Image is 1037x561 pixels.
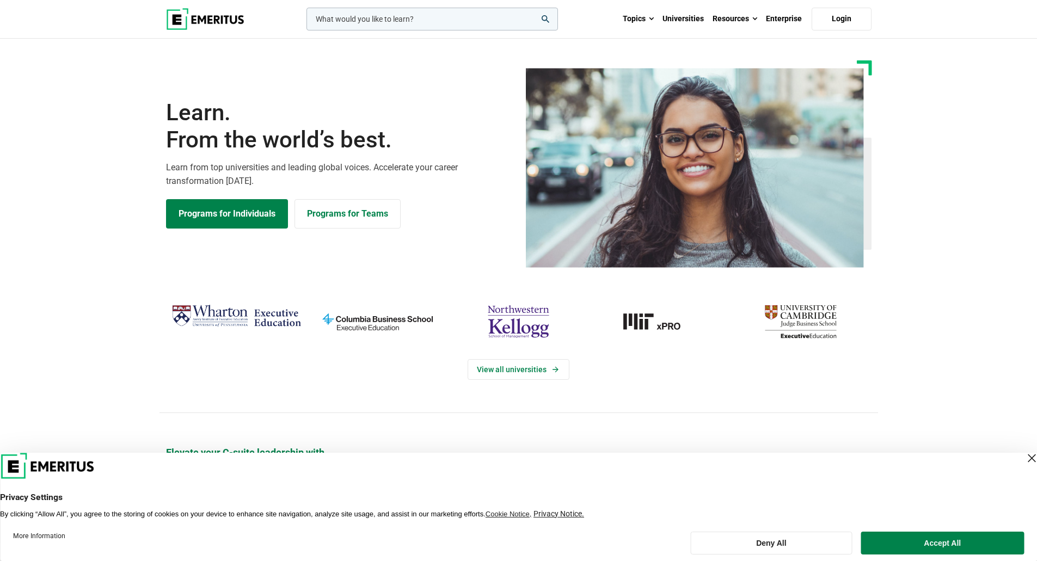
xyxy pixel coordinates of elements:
p: Elevate your C-suite leadership with [166,446,872,459]
a: Login [812,8,872,30]
span: From the world’s best. [166,126,512,153]
img: Learn from the world's best [526,68,864,268]
img: MIT xPRO [594,300,725,343]
img: cambridge-judge-business-school [735,300,866,343]
a: MIT-xPRO [594,300,725,343]
p: Learn from top universities and leading global voices. Accelerate your career transformation [DATE]. [166,161,512,188]
img: northwestern-kellogg [453,300,584,343]
a: View Universities [468,359,569,380]
img: columbia-business-school [312,300,443,343]
input: woocommerce-product-search-field-0 [306,8,558,30]
a: Explore Programs [166,199,288,229]
a: Explore for Business [294,199,401,229]
img: Wharton Executive Education [171,300,302,332]
h1: Learn. [166,99,512,154]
